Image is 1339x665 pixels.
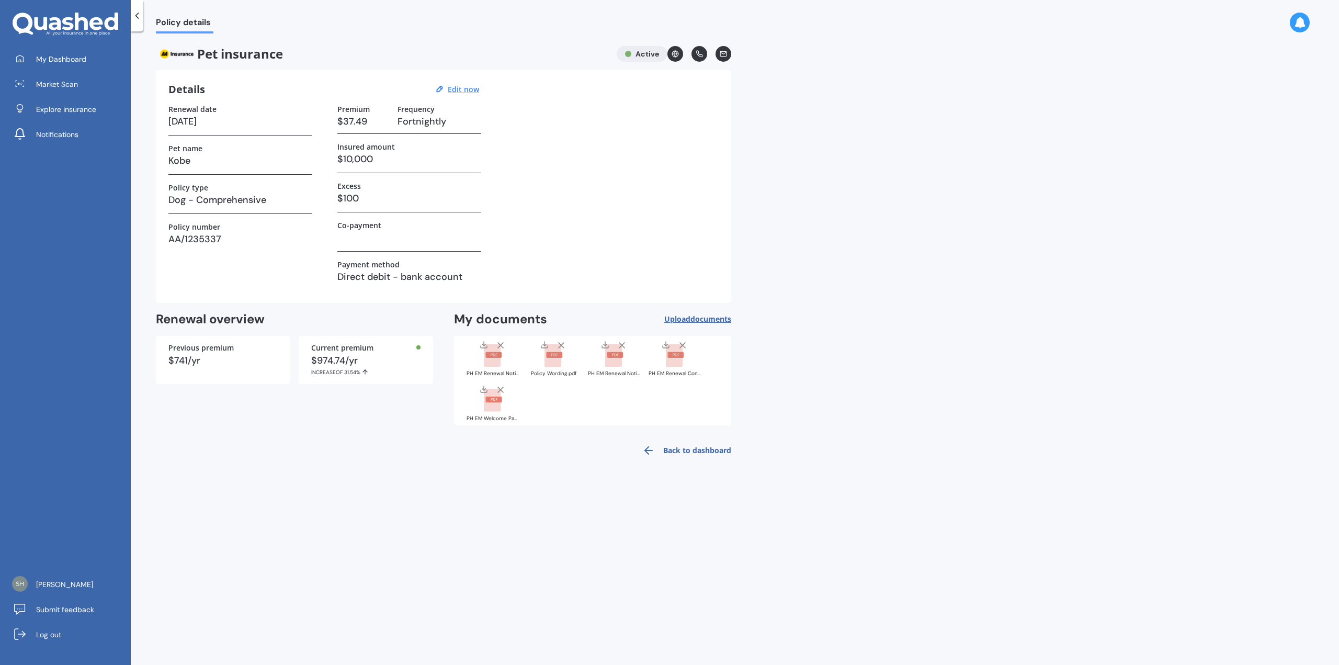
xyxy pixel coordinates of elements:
span: [PERSON_NAME] [36,579,93,590]
div: PH EM Renewal Confirmation DD19_02_2023_04_05_03_921917.pdf [649,371,701,376]
h3: $100 [337,190,481,206]
span: INCREASE OF [311,369,344,376]
a: Explore insurance [8,99,131,120]
div: PH EM Welcome Pack - DD18_02_2022_05_38_07_897756.pdf [467,416,519,421]
h3: Direct debit - bank account [337,269,481,285]
h3: Dog - Comprehensive [168,192,312,208]
div: Policy Wording.pdf [527,371,580,376]
a: Back to dashboard [636,438,731,463]
div: Current premium [311,344,421,352]
label: Insured amount [337,142,395,151]
h2: Renewal overview [156,311,433,328]
span: Pet insurance [156,46,608,62]
button: Edit now [445,85,482,94]
div: Previous premium [168,344,278,352]
span: Submit feedback [36,604,94,615]
label: Renewal date [168,105,217,114]
label: Excess [337,182,361,190]
div: $974.74/yr [311,356,421,376]
a: Log out [8,624,131,645]
span: Market Scan [36,79,78,89]
label: Frequency [398,105,435,114]
label: Pet name [168,144,202,153]
h3: Details [168,83,205,96]
span: Log out [36,629,61,640]
label: Payment method [337,260,400,269]
div: PH EM Renewal Notification DD28_01_2025_10_01_25_864550.pdf [467,371,519,376]
img: 5dd6a9ebf364f6fc2f93ae9a7da1e09f [12,576,28,592]
span: 31.54% [344,369,360,376]
a: Market Scan [8,74,131,95]
span: documents [690,314,731,324]
button: Uploaddocuments [664,311,731,328]
img: AA.webp [156,46,197,62]
a: My Dashboard [8,49,131,70]
h2: My documents [454,311,547,328]
span: Policy details [156,17,213,31]
h3: AA/1235337 [168,231,312,247]
h3: $10,000 [337,151,481,167]
h3: [DATE] [168,114,312,129]
label: Policy number [168,222,220,231]
label: Co-payment [337,221,381,230]
span: Upload [664,315,731,323]
label: Policy type [168,183,208,192]
a: Submit feedback [8,599,131,620]
h3: $37.49 [337,114,389,129]
span: My Dashboard [36,54,86,64]
h3: Fortnightly [398,114,481,129]
a: [PERSON_NAME] [8,574,131,595]
div: $741/yr [168,356,278,365]
span: Explore insurance [36,104,96,115]
a: Notifications [8,124,131,145]
h3: Kobe [168,153,312,168]
div: PH EM Renewal Notification DD28_01_2024_10_01_06_911214.pdf [588,371,640,376]
span: Notifications [36,129,78,140]
label: Premium [337,105,370,114]
u: Edit now [448,84,479,94]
